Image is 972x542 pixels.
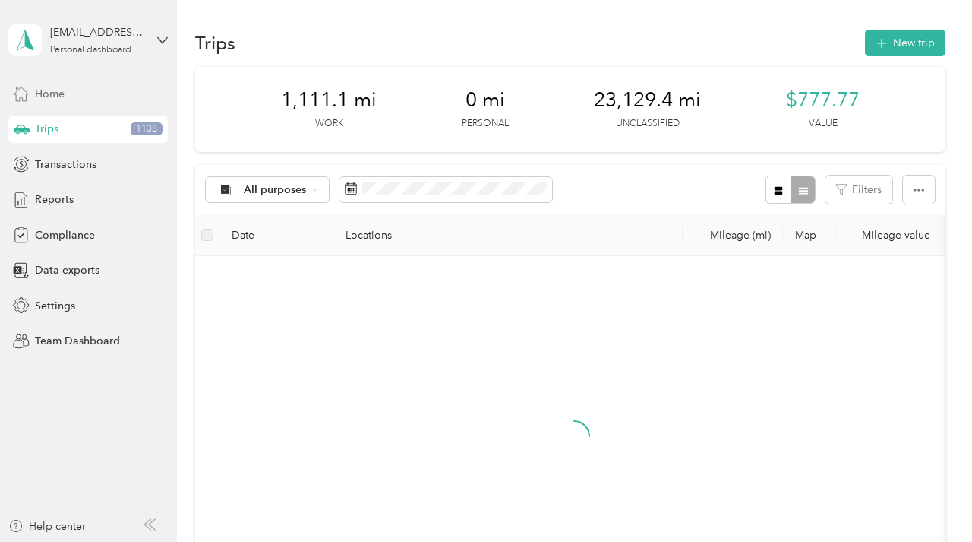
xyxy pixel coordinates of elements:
span: Transactions [35,157,96,173]
span: All purposes [244,185,307,195]
span: 1138 [131,122,163,136]
span: Home [35,86,65,102]
p: Work [315,117,343,131]
p: Value [809,117,838,131]
span: Reports [35,192,74,208]
button: Help center [8,518,86,534]
span: Team Dashboard [35,333,120,349]
button: New trip [865,30,945,56]
th: Date [219,214,333,256]
p: Personal [462,117,509,131]
span: $777.77 [786,88,860,113]
p: Unclassified [616,117,680,131]
th: Mileage (mi) [683,214,783,256]
iframe: Everlance-gr Chat Button Frame [887,457,972,542]
span: Compliance [35,227,95,243]
span: Data exports [35,262,99,278]
div: Personal dashboard [50,46,131,55]
span: 1,111.1 mi [281,88,377,113]
button: Filters [825,176,892,204]
th: Locations [333,214,683,256]
th: Map [783,214,836,256]
span: 23,129.4 mi [594,88,701,113]
span: Trips [35,121,58,137]
th: Mileage value [836,214,942,256]
div: [EMAIL_ADDRESS][DOMAIN_NAME] [50,24,145,40]
span: 0 mi [465,88,505,113]
h1: Trips [195,35,235,51]
span: Settings [35,298,75,314]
